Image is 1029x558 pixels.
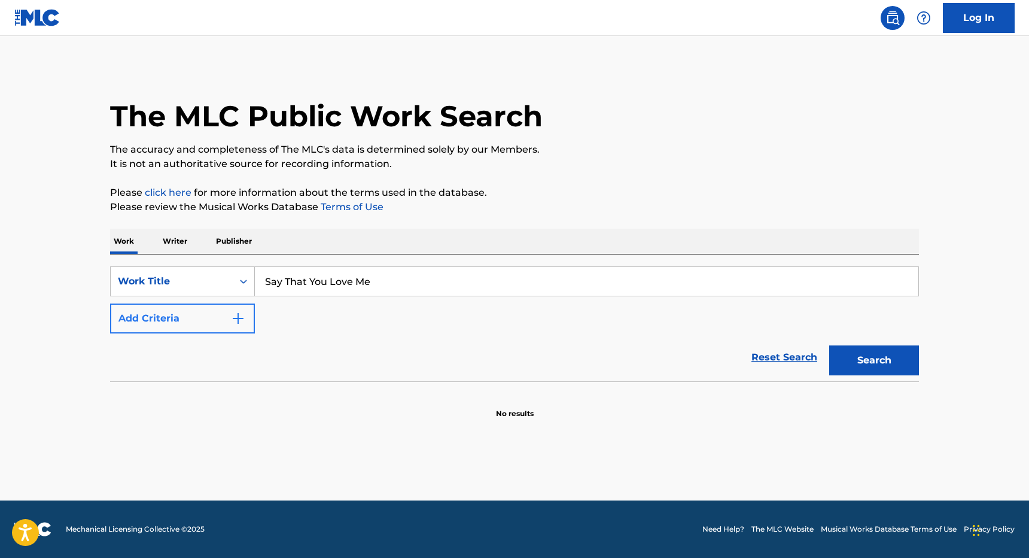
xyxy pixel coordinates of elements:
span: Mechanical Licensing Collective © 2025 [66,524,205,535]
img: help [917,11,931,25]
a: Privacy Policy [964,524,1015,535]
img: logo [14,522,51,536]
button: Search [829,345,919,375]
p: Please review the Musical Works Database [110,200,919,214]
p: Publisher [212,229,255,254]
p: Please for more information about the terms used in the database. [110,186,919,200]
a: click here [145,187,191,198]
p: Work [110,229,138,254]
img: 9d2ae6d4665cec9f34b9.svg [231,311,245,326]
a: Need Help? [702,524,744,535]
div: Work Title [118,274,226,289]
a: Reset Search [745,344,823,371]
a: Terms of Use [318,201,383,213]
div: Help [912,6,936,30]
a: Musical Works Database Terms of Use [821,524,957,535]
div: Drag [973,512,980,548]
a: The MLC Website [751,524,814,535]
p: Writer [159,229,191,254]
a: Public Search [881,6,905,30]
a: Log In [943,3,1015,33]
form: Search Form [110,266,919,381]
img: search [885,11,900,25]
p: It is not an authoritative source for recording information. [110,157,919,171]
p: No results [496,394,534,419]
button: Add Criteria [110,304,255,333]
h1: The MLC Public Work Search [110,98,543,134]
img: MLC Logo [14,9,60,26]
iframe: Chat Widget [969,501,1029,558]
p: The accuracy and completeness of The MLC's data is determined solely by our Members. [110,142,919,157]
